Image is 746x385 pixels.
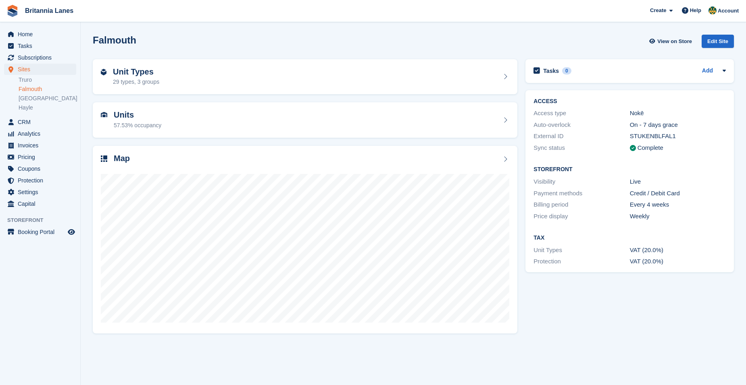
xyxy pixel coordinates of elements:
span: Analytics [18,128,66,139]
div: 57.53% occupancy [114,121,161,130]
a: menu [4,226,76,238]
div: VAT (20.0%) [630,257,726,266]
a: menu [4,198,76,209]
span: View on Store [657,37,692,46]
span: Storefront [7,216,80,224]
a: menu [4,116,76,128]
a: menu [4,64,76,75]
a: menu [4,128,76,139]
a: menu [4,186,76,198]
div: Auto-overlock [533,120,629,130]
a: Britannia Lanes [22,4,77,17]
div: Protection [533,257,629,266]
a: Preview store [67,227,76,237]
div: Unit Types [533,246,629,255]
h2: Units [114,110,161,120]
img: stora-icon-8386f47178a22dfd0bd8f6a31ec36ba5ce8667c1dd55bd0f319d3a0aa187defe.svg [6,5,19,17]
h2: Storefront [533,166,726,173]
span: Help [690,6,701,14]
span: Settings [18,186,66,198]
span: Capital [18,198,66,209]
div: Credit / Debit Card [630,189,726,198]
h2: Map [114,154,130,163]
div: Visibility [533,177,629,186]
a: menu [4,52,76,63]
a: Map [93,146,517,334]
div: STUKENBLFAL1 [630,132,726,141]
h2: Falmouth [93,35,136,46]
span: CRM [18,116,66,128]
a: menu [4,29,76,40]
span: Booking Portal [18,226,66,238]
div: Billing period [533,200,629,209]
span: Create [650,6,666,14]
div: On - 7 days grace [630,120,726,130]
img: unit-type-icn-2b2737a686de81e16bb02015468b77c625bbabd49415b5ef34ead5e3b44a266d.svg [101,69,106,75]
img: unit-icn-7be61d7bf1b0ce9d3e12c5938cc71ed9869f7b940bace4675aadf7bd6d80202e.svg [101,112,107,118]
img: Sarah Lane [708,6,717,14]
div: Every 4 weeks [630,200,726,209]
span: Subscriptions [18,52,66,63]
a: Edit Site [702,35,734,51]
div: Complete [638,143,663,153]
a: Units 57.53% occupancy [93,102,517,138]
a: Falmouth [19,85,76,93]
div: Weekly [630,212,726,221]
a: menu [4,163,76,174]
a: Unit Types 29 types, 3 groups [93,59,517,95]
div: 29 types, 3 groups [113,78,159,86]
a: menu [4,140,76,151]
div: Nokē [630,109,726,118]
img: map-icn-33ee37083ee616e46c38cad1a60f524a97daa1e2b2c8c0bc3eb3415660979fc1.svg [101,155,107,162]
div: External ID [533,132,629,141]
div: Access type [533,109,629,118]
div: Price display [533,212,629,221]
span: Sites [18,64,66,75]
span: Account [718,7,739,15]
a: menu [4,40,76,52]
div: Edit Site [702,35,734,48]
a: [GEOGRAPHIC_DATA] [19,95,76,102]
a: Truro [19,76,76,84]
div: Payment methods [533,189,629,198]
h2: ACCESS [533,98,726,105]
span: Coupons [18,163,66,174]
div: Sync status [533,143,629,153]
a: Add [702,66,713,76]
div: VAT (20.0%) [630,246,726,255]
span: Home [18,29,66,40]
a: Hayle [19,104,76,112]
a: View on Store [648,35,695,48]
span: Pricing [18,151,66,163]
span: Tasks [18,40,66,52]
div: Live [630,177,726,186]
span: Protection [18,175,66,186]
h2: Unit Types [113,67,159,77]
span: Invoices [18,140,66,151]
a: menu [4,151,76,163]
div: 0 [562,67,571,75]
h2: Tasks [543,67,559,75]
a: menu [4,175,76,186]
h2: Tax [533,235,726,241]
